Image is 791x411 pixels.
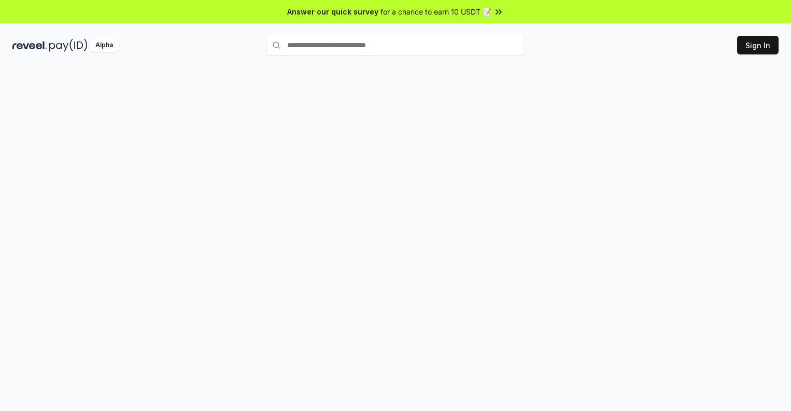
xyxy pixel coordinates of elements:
[380,6,491,17] span: for a chance to earn 10 USDT 📝
[287,6,378,17] span: Answer our quick survey
[90,39,119,52] div: Alpha
[12,39,47,52] img: reveel_dark
[49,39,88,52] img: pay_id
[737,36,779,54] button: Sign In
